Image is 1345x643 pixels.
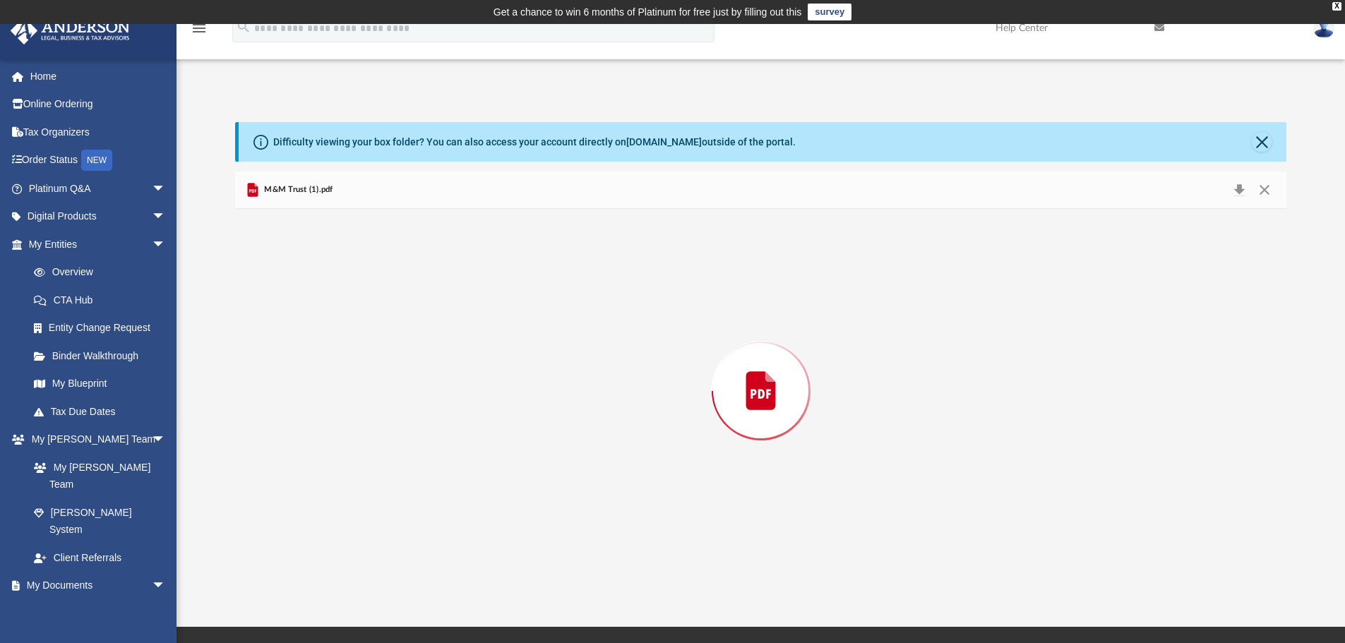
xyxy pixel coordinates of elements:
[20,543,180,572] a: Client Referrals
[20,286,187,314] a: CTA Hub
[261,184,333,196] span: M&M Trust (1).pdf
[152,203,180,232] span: arrow_drop_down
[10,572,180,600] a: My Documentsarrow_drop_down
[10,118,187,146] a: Tax Organizers
[1226,180,1252,200] button: Download
[10,426,180,454] a: My [PERSON_NAME] Teamarrow_drop_down
[273,135,796,150] div: Difficulty viewing your box folder? You can also access your account directly on outside of the p...
[10,62,187,90] a: Home
[1332,2,1341,11] div: close
[20,342,187,370] a: Binder Walkthrough
[152,230,180,259] span: arrow_drop_down
[81,150,112,171] div: NEW
[20,453,173,498] a: My [PERSON_NAME] Team
[235,172,1287,573] div: Preview
[20,258,187,287] a: Overview
[626,136,702,148] a: [DOMAIN_NAME]
[20,370,180,398] a: My Blueprint
[494,4,802,20] div: Get a chance to win 6 months of Platinum for free just by filling out this
[20,397,187,426] a: Tax Due Dates
[152,174,180,203] span: arrow_drop_down
[191,20,208,37] i: menu
[1252,132,1272,152] button: Close
[191,27,208,37] a: menu
[236,19,251,35] i: search
[20,498,180,543] a: [PERSON_NAME] System
[1313,18,1334,38] img: User Pic
[1252,180,1277,200] button: Close
[152,572,180,601] span: arrow_drop_down
[20,314,187,342] a: Entity Change Request
[6,17,134,44] img: Anderson Advisors Platinum Portal
[10,203,187,231] a: Digital Productsarrow_drop_down
[10,90,187,119] a: Online Ordering
[152,426,180,455] span: arrow_drop_down
[808,4,851,20] a: survey
[10,174,187,203] a: Platinum Q&Aarrow_drop_down
[10,230,187,258] a: My Entitiesarrow_drop_down
[10,146,187,175] a: Order StatusNEW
